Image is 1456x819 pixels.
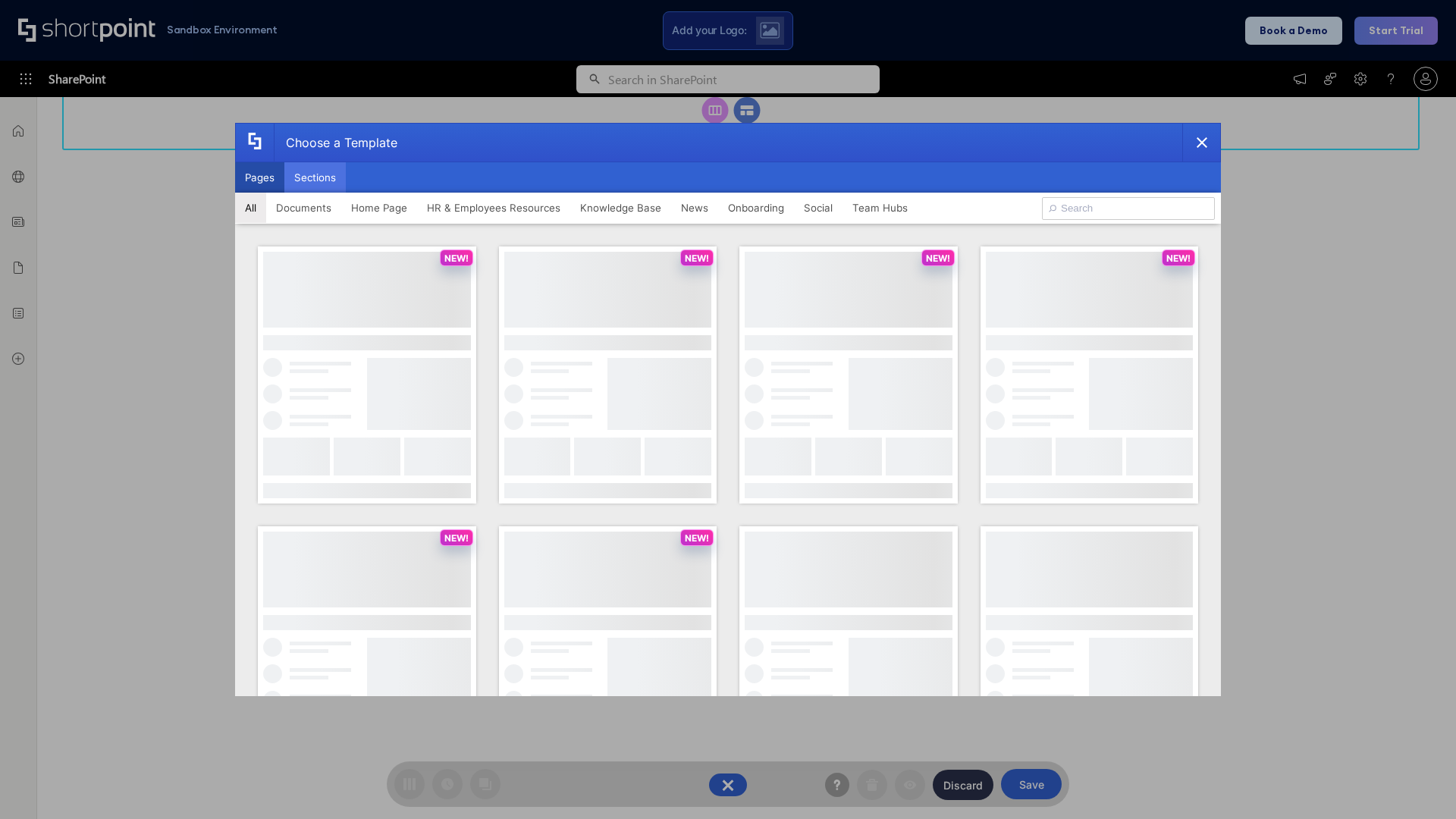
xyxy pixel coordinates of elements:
button: HR & Employees Resources [417,193,570,223]
p: NEW! [444,532,469,544]
input: Search [1042,197,1215,220]
p: NEW! [685,253,709,264]
iframe: Chat Widget [1380,746,1456,819]
button: Team Hubs [843,193,918,223]
button: News [671,193,718,223]
p: NEW! [444,253,469,264]
div: template selector [235,123,1221,696]
button: Social [794,193,843,223]
p: NEW! [685,532,709,544]
button: Documents [266,193,341,223]
button: Home Page [341,193,417,223]
div: Choose a Template [274,124,397,162]
button: Onboarding [718,193,794,223]
p: NEW! [926,253,950,264]
button: Pages [235,162,284,193]
p: NEW! [1166,253,1191,264]
button: Knowledge Base [570,193,671,223]
button: Sections [284,162,346,193]
button: All [235,193,266,223]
